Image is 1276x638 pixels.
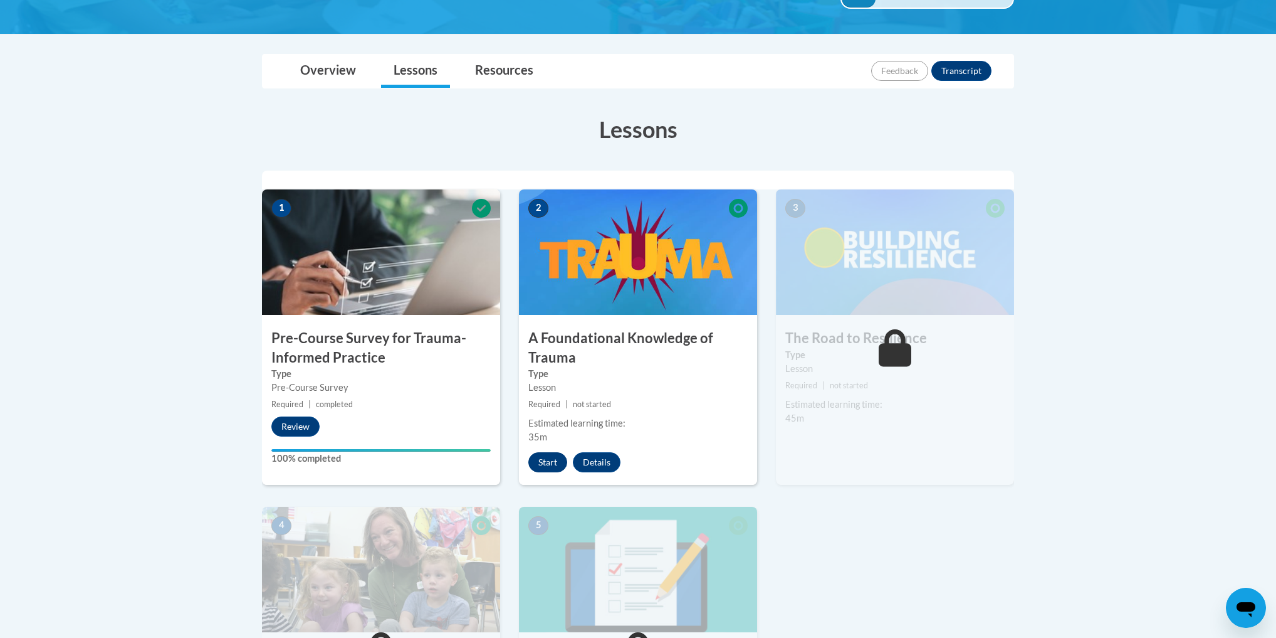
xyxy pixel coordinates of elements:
span: 1 [271,199,291,218]
span: Required [785,381,817,390]
button: Transcript [931,61,991,81]
a: Resources [463,55,546,88]
span: 45m [785,413,804,423]
span: | [822,381,825,390]
div: Estimated learning time: [785,398,1005,412]
img: Course Image [519,189,757,315]
div: Estimated learning time: [528,417,748,430]
span: 35m [528,432,547,442]
button: Feedback [871,61,928,81]
img: Course Image [262,507,500,632]
span: 4 [271,516,291,535]
label: Type [785,348,1005,362]
iframe: Button to launch messaging window [1226,588,1266,628]
span: not started [830,381,868,390]
button: Details [573,452,620,472]
label: Type [271,367,491,381]
span: 5 [528,516,548,535]
a: Overview [288,55,369,88]
span: 2 [528,199,548,218]
span: Required [271,400,303,409]
span: not started [573,400,611,409]
label: 100% completed [271,452,491,465]
div: Lesson [785,362,1005,376]
span: | [565,400,568,409]
img: Course Image [262,189,500,315]
img: Course Image [776,189,1014,315]
span: completed [316,400,353,409]
div: Lesson [528,381,748,395]
button: Review [271,417,320,437]
h3: A Foundational Knowledge of Trauma [519,329,757,368]
div: Pre-Course Survey [271,381,491,395]
span: 3 [785,199,805,218]
h3: The Road to Resilience [776,329,1014,348]
button: Start [528,452,567,472]
a: Lessons [381,55,450,88]
label: Type [528,367,748,381]
img: Course Image [519,507,757,632]
span: Required [528,400,560,409]
div: Your progress [271,449,491,452]
h3: Pre-Course Survey for Trauma-Informed Practice [262,329,500,368]
span: | [308,400,311,409]
h3: Lessons [262,114,1014,145]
